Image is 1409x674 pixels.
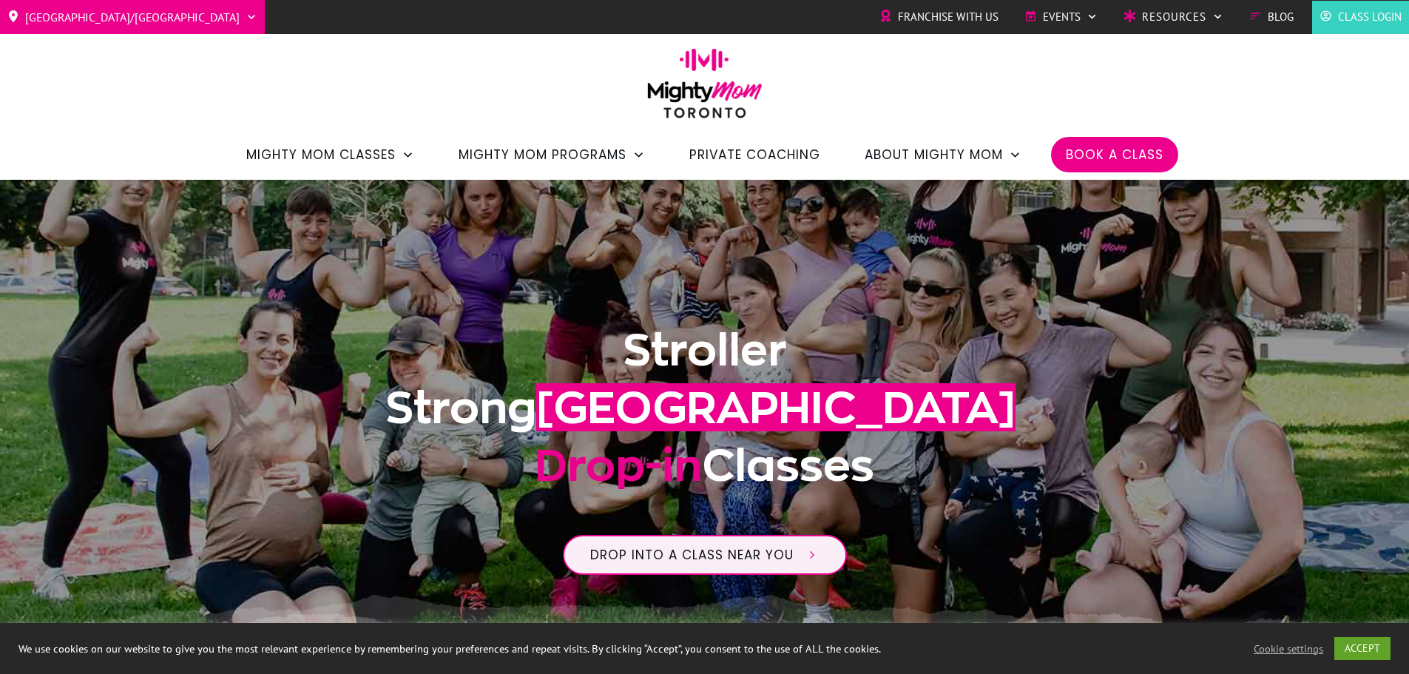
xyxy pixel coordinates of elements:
[590,546,794,564] span: Drop into a class near you
[1254,642,1323,656] a: Cookie settings
[18,642,979,656] div: We use cookies on our website to give you the most relevant experience by remembering your prefer...
[865,142,1003,167] span: About Mighty Mom
[1334,637,1391,660] a: ACCEPT
[1338,6,1402,28] span: Class Login
[879,6,999,28] a: Franchise with Us
[25,5,240,29] span: [GEOGRAPHIC_DATA]/[GEOGRAPHIC_DATA]
[536,383,1016,431] span: [GEOGRAPHIC_DATA]
[535,441,702,489] span: Drop-in
[7,5,257,29] a: [GEOGRAPHIC_DATA]/[GEOGRAPHIC_DATA]
[306,321,1104,512] h1: Stroller Strong Classes
[1066,142,1163,167] a: Book a Class
[1249,6,1294,28] a: Blog
[1024,6,1098,28] a: Events
[640,48,770,129] img: mightymom-logo-toronto
[1043,6,1081,28] span: Events
[246,142,396,167] span: Mighty Mom Classes
[898,6,999,28] span: Franchise with Us
[459,142,645,167] a: Mighty Mom Programs
[1124,6,1223,28] a: Resources
[1268,6,1294,28] span: Blog
[1142,6,1206,28] span: Resources
[865,142,1021,167] a: About Mighty Mom
[563,535,847,575] a: Drop into a class near you
[459,142,626,167] span: Mighty Mom Programs
[1320,6,1402,28] a: Class Login
[689,142,820,167] a: Private Coaching
[246,142,414,167] a: Mighty Mom Classes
